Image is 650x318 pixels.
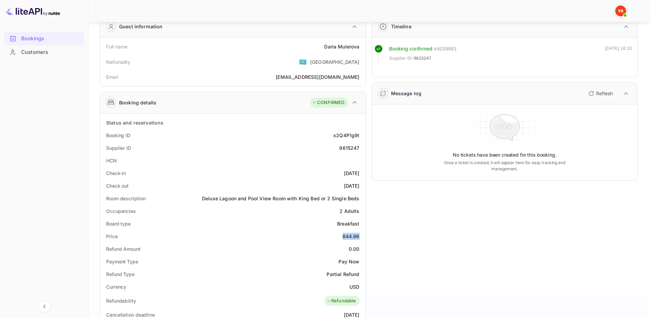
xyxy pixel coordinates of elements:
a: Bookings [4,32,84,45]
div: Message log [391,90,422,97]
span: United States [299,56,307,68]
div: [DATE] 16:10 [605,45,632,65]
p: Once a ticket is created, it will appear here for easy tracking and management. [433,160,576,172]
div: Customers [4,46,84,59]
div: Currency [106,283,126,290]
div: USD [349,283,359,290]
p: Refresh [596,90,613,97]
span: 9615247 [414,55,431,62]
div: Booking details [119,99,156,106]
div: # 4039881 [434,45,457,53]
div: Guest information [119,23,163,30]
div: Booking confirmed [389,45,433,53]
div: [EMAIL_ADDRESS][DOMAIN_NAME] [276,73,359,81]
div: Supplier ID [106,144,131,151]
div: Partial Refund [327,271,359,278]
div: Room description [106,195,145,202]
p: No tickets have been created for this booking. [453,151,557,158]
div: Refundability [106,297,136,304]
div: [GEOGRAPHIC_DATA] [310,58,360,66]
div: Nationality [106,58,131,66]
div: Status and reservations [106,119,163,126]
div: Bookings [21,35,81,43]
img: LiteAPI logo [5,5,60,16]
div: Refund Amount [106,245,141,252]
div: Check-in [106,170,126,177]
div: Deluxe Lagoon and Pool View Room with King Bed or 2 Single Beds [202,195,359,202]
button: Collapse navigation [38,300,50,313]
div: Daria Mulerova [324,43,359,50]
img: Yandex Support [615,5,626,16]
div: Board type [106,220,131,227]
div: 2 Adults [340,207,359,215]
div: Price [106,233,118,240]
div: Timeline [391,23,411,30]
a: Customers [4,46,84,58]
button: Refresh [584,88,616,99]
div: Full name [106,43,128,50]
div: 644.96 [343,233,360,240]
div: Refund Type [106,271,134,278]
div: Pay Now [338,258,359,265]
div: Booking ID [106,132,130,139]
div: 0.00 [349,245,360,252]
div: [DATE] [344,170,360,177]
div: HCN [106,157,117,164]
span: Supplier ID: [389,55,413,62]
div: Customers [21,48,81,56]
div: 9615247 [339,144,359,151]
div: x2Q4P1g9t [333,132,359,139]
div: Occupancies [106,207,136,215]
div: Breakfast [337,220,359,227]
div: CONFIRMED [312,99,344,106]
div: Check out [106,182,129,189]
div: Payment Type [106,258,138,265]
div: [DATE] [344,182,360,189]
div: Email [106,73,118,81]
div: Refundable [326,298,356,304]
